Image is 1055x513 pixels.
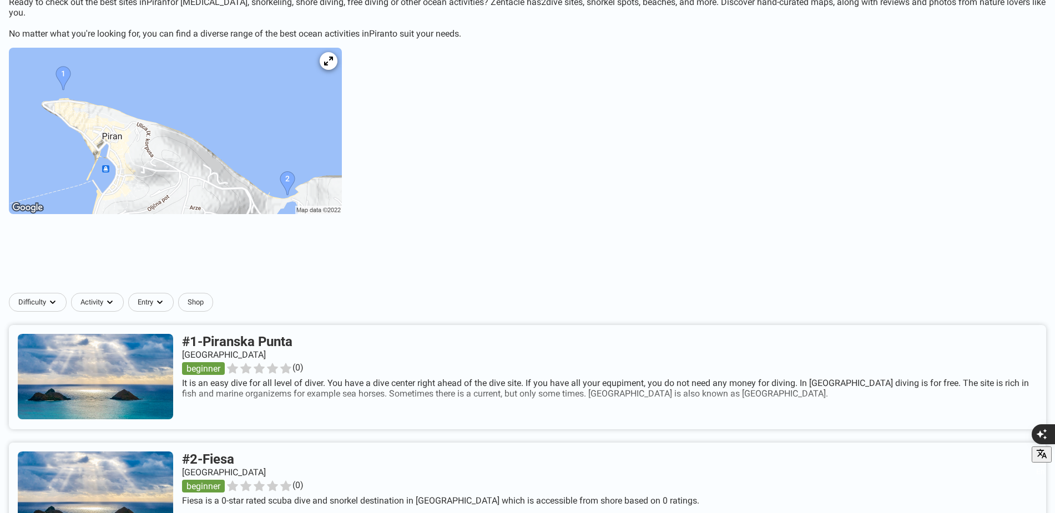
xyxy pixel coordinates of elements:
img: dropdown caret [48,298,57,307]
span: Difficulty [18,298,46,307]
img: dropdown caret [105,298,114,307]
img: Piran dive site map [9,48,342,214]
span: Entry [138,298,153,307]
button: Activitydropdown caret [71,293,128,312]
button: Entrydropdown caret [128,293,178,312]
a: Shop [178,293,213,312]
img: dropdown caret [155,298,164,307]
iframe: Advertisement [259,234,797,284]
button: Difficultydropdown caret [9,293,71,312]
span: Activity [80,298,103,307]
